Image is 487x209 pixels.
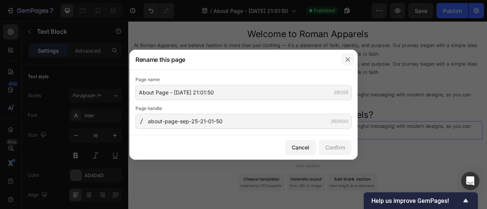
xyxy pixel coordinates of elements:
h3: Rename this page [135,55,185,64]
div: 26/1000 [331,118,349,125]
span: Add section [210,179,247,187]
div: Open Intercom Messenger [461,172,479,190]
div: Confirm [325,143,345,151]
div: Rich Text Editor. Editing area: main [6,87,450,111]
h2: Rich Text Editor. Editing area: main [6,111,450,127]
button: Show survey - Help us improve GemPages! [371,196,470,205]
div: Add blank section [262,196,308,204]
h2: Our Mission [6,71,450,87]
div: Choose templates [146,196,193,204]
div: Page name [135,76,352,83]
div: Generate layout [206,196,246,204]
p: Why Choose Roman Apparels? [7,112,450,126]
div: Text Block [16,116,41,123]
button: Confirm [319,140,352,155]
span: Help us improve GemPages! [371,197,461,204]
div: Page handle [135,105,352,112]
h2: Welcome to Roman Apparels [6,8,450,24]
p: At Roman Apparels, we believe fashion is more than just clothing — it’s a statement of faith, ide... [7,25,450,47]
p: To provide distinctive, faith-driven apparel that encourages and empowers. We aim to blend meanin... [7,88,450,110]
div: Cancel [292,143,309,151]
div: 29/255 [334,89,349,96]
button: Cancel [285,140,316,155]
p: To provide distinctive, faith-driven apparel that encourages and empowers. We aim to blend meanin... [7,128,450,150]
p: At Roman Apparels, we believe fashion is more than just clothing — it’s a statement of faith, ide... [7,49,450,71]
